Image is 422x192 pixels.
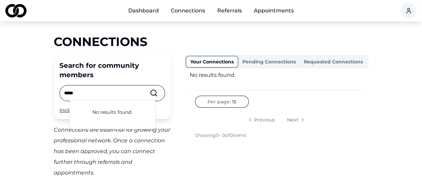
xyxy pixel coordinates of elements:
div: Connections are essential for growing your professional network. Once a connection has been appro... [54,125,171,178]
div: Suggestions [70,101,155,129]
div: Invite your peers and colleagues → [59,107,165,113]
span: 15 [232,98,236,105]
button: Requested Connections [300,56,367,67]
a: Connections [166,4,210,17]
a: Dashboard [123,4,164,17]
div: Showing 0 - 0 of 0 items [195,132,246,139]
a: Appointments [248,4,299,17]
img: logo [5,4,27,17]
nav: Main [123,4,299,17]
button: Pending Connections [238,56,300,67]
div: Connections [54,35,368,48]
nav: pagination [195,113,358,127]
button: Per page:15 [195,96,249,108]
div: No results found. [190,71,363,79]
div: Search for community members [59,61,165,80]
button: Your Connections [186,56,238,68]
a: Referrals [212,4,247,17]
div: No results found. [70,101,155,124]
